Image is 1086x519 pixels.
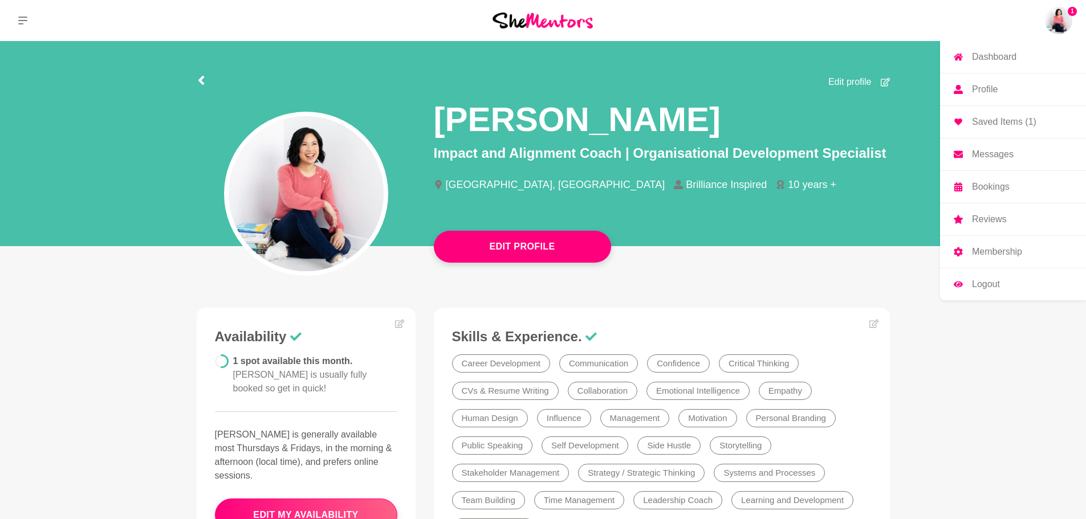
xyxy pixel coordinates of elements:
[972,117,1036,126] p: Saved Items (1)
[972,182,1010,191] p: Bookings
[940,73,1086,105] a: Profile
[215,428,397,483] p: [PERSON_NAME] is generally available most Thursdays & Fridays, in the morning & afternoon (local ...
[434,143,890,164] p: Impact and Alignment Coach | Organisational Development Specialist
[776,179,845,190] li: 10 years +
[1045,7,1072,34] img: Jolynne Rydz
[233,370,367,393] span: [PERSON_NAME] is usually fully booked so get in quick!
[972,52,1016,62] p: Dashboard
[940,41,1086,73] a: Dashboard
[972,280,1000,289] p: Logout
[972,247,1022,256] p: Membership
[493,13,593,28] img: She Mentors Logo
[674,179,776,190] li: Brilliance Inspired
[940,171,1086,203] a: Bookings
[828,75,872,89] span: Edit profile
[1068,7,1077,16] span: 1
[940,138,1086,170] a: Messages
[1045,7,1072,34] a: Jolynne Rydz1DashboardProfileSaved Items (1)MessagesBookingsReviewsMembershipLogout
[940,203,1086,235] a: Reviews
[972,215,1006,224] p: Reviews
[940,106,1086,138] a: Saved Items (1)
[434,98,721,141] h1: [PERSON_NAME]
[972,85,998,94] p: Profile
[233,356,367,393] span: 1 spot available this month.
[972,150,1014,159] p: Messages
[452,328,872,345] h3: Skills & Experience.
[434,231,611,263] button: Edit Profile
[434,179,674,190] li: [GEOGRAPHIC_DATA], [GEOGRAPHIC_DATA]
[215,328,397,345] h3: Availability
